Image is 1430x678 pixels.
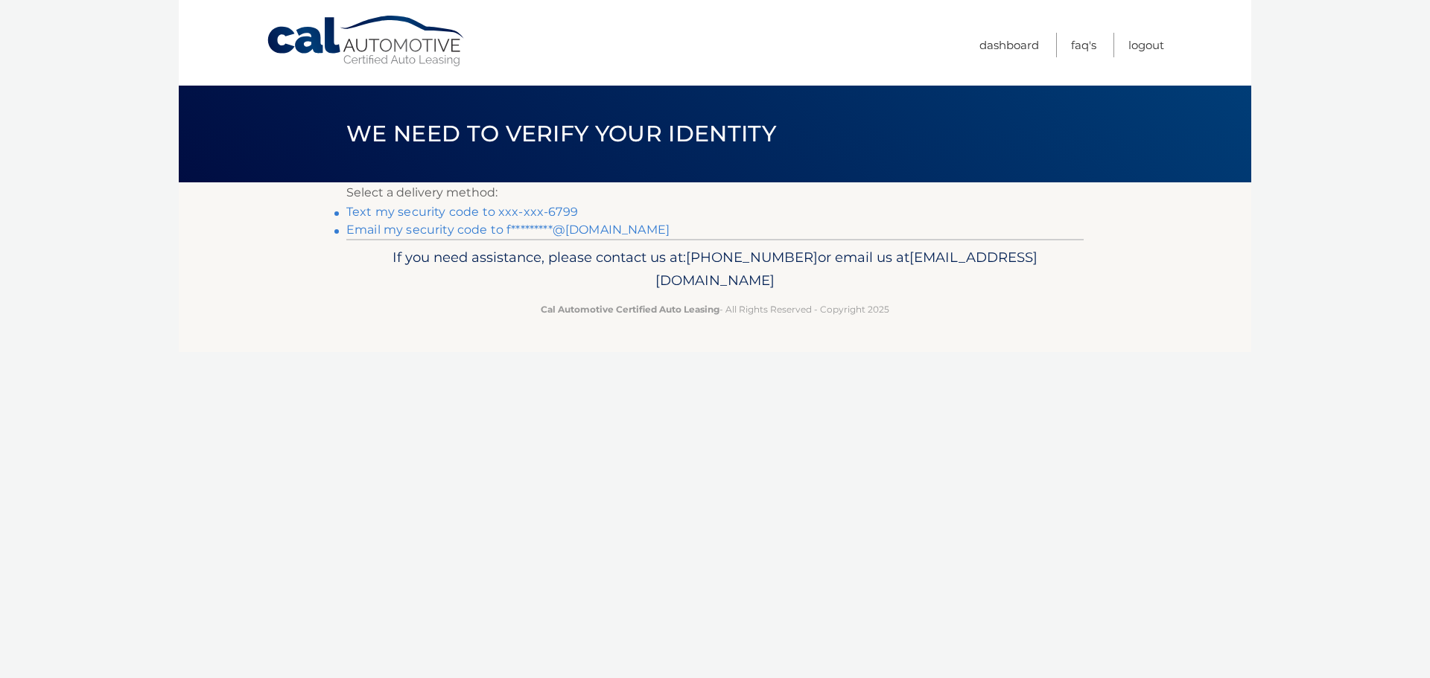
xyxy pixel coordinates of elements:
a: FAQ's [1071,33,1096,57]
a: Dashboard [979,33,1039,57]
a: Logout [1128,33,1164,57]
p: If you need assistance, please contact us at: or email us at [356,246,1074,293]
span: [PHONE_NUMBER] [686,249,818,266]
strong: Cal Automotive Certified Auto Leasing [541,304,719,315]
span: We need to verify your identity [346,120,776,147]
a: Email my security code to f*********@[DOMAIN_NAME] [346,223,670,237]
p: Select a delivery method: [346,182,1084,203]
a: Text my security code to xxx-xxx-6799 [346,205,578,219]
p: - All Rights Reserved - Copyright 2025 [356,301,1074,317]
a: Cal Automotive [266,15,467,68]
